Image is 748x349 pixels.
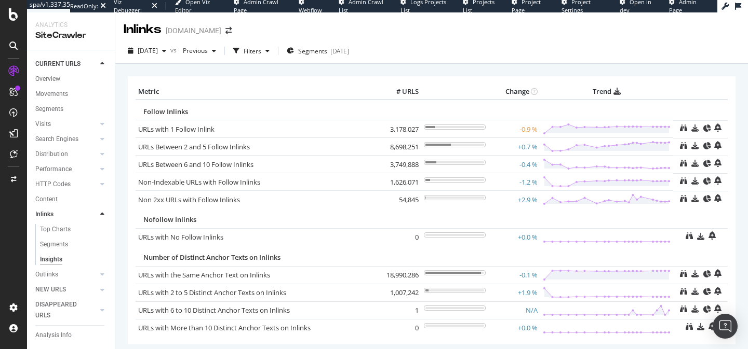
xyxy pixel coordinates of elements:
div: Outlinks [35,269,58,280]
div: bell-plus [714,194,722,202]
a: URLs with No Follow Inlinks [138,232,223,242]
div: Visits [35,119,51,130]
th: Trend [540,84,674,100]
td: +0.0 % [488,228,540,246]
div: Performance [35,164,72,175]
button: Segments[DATE] [283,43,353,59]
span: Webflow [299,6,322,14]
div: bell-plus [714,269,722,277]
div: [DATE] [330,47,349,55]
td: 3,178,027 [380,120,421,138]
span: Segments [298,47,327,55]
th: # URLS [380,84,421,100]
div: bell-plus [714,141,722,149]
td: -0.9 % [488,120,540,138]
a: URLs with the Same Anchor Text on Inlinks [138,270,270,280]
span: Follow Inlinks [143,107,188,116]
span: 2025 Sep. 7th [138,46,158,55]
td: -1.2 % [488,173,540,191]
div: bell-plus [714,123,722,132]
div: bell-plus [714,287,722,295]
div: Insights [40,254,62,265]
div: Distribution [35,149,68,160]
a: DISAPPEARED URLS [35,299,97,321]
span: vs [170,46,179,54]
a: Distribution [35,149,97,160]
div: bell-plus [709,322,716,330]
div: Analysis Info [35,330,72,341]
td: 3,749,888 [380,156,421,173]
a: URLs Between 2 and 5 Follow Inlinks [138,142,250,151]
span: Previous [179,46,208,55]
div: Segments [40,239,68,250]
button: [DATE] [124,43,170,59]
span: Number of Distinct Anchor Texts on Inlinks [143,253,280,262]
td: -0.1 % [488,266,540,284]
td: +0.0 % [488,319,540,337]
div: Top Charts [40,224,71,235]
a: URLs Between 6 and 10 Follow Inlinks [138,160,253,169]
a: Segments [40,239,108,250]
div: Analytics [35,21,106,30]
td: 1 [380,301,421,319]
a: URLs with 1 Follow Inlink [138,124,215,134]
div: Search Engines [35,134,78,145]
td: 1,007,242 [380,284,421,301]
div: Inlinks [35,209,54,220]
a: HTTP Codes [35,179,97,190]
a: Inlinks [35,209,97,220]
div: Filters [244,47,261,55]
div: Segments [35,104,63,115]
div: NEW URLS [35,284,66,295]
td: 54,845 [380,191,421,208]
td: +2.9 % [488,191,540,208]
div: Movements [35,89,68,100]
td: +0.7 % [488,138,540,156]
a: Content [35,194,108,205]
div: ReadOnly: [70,2,98,10]
div: DISAPPEARED URLS [35,299,88,321]
a: Search Engines [35,134,97,145]
a: Top Charts [40,224,108,235]
div: bell-plus [714,176,722,185]
td: 0 [380,228,421,246]
a: Overview [35,74,108,85]
a: Insights [40,254,108,265]
a: Outlinks [35,269,97,280]
a: Segments [35,104,108,115]
a: URLs with 6 to 10 Distinct Anchor Texts on Inlinks [138,305,290,315]
button: Previous [179,43,220,59]
td: N/A [488,301,540,319]
button: Filters [229,43,274,59]
div: [DOMAIN_NAME] [166,25,221,36]
div: bell-plus [709,231,716,240]
div: SiteCrawler [35,30,106,41]
div: HTTP Codes [35,179,71,190]
a: URLs with 2 to 5 Distinct Anchor Texts on Inlinks [138,288,286,297]
td: 8,698,251 [380,138,421,156]
div: bell-plus [714,304,722,313]
div: bell-plus [714,159,722,167]
div: Open Intercom Messenger [713,314,738,339]
div: CURRENT URLS [35,59,81,69]
a: CURRENT URLS [35,59,97,69]
a: Non-Indexable URLs with Follow Inlinks [138,177,260,187]
a: Performance [35,164,97,175]
td: +1.9 % [488,284,540,301]
td: -0.4 % [488,156,540,173]
td: 0 [380,319,421,337]
a: Movements [35,89,108,100]
div: Inlinks [124,21,162,38]
a: Visits [35,119,97,130]
th: Metric [136,84,380,100]
td: 1,626,071 [380,173,421,191]
a: URLs with More than 10 Distinct Anchor Texts on Inlinks [138,323,311,332]
div: Overview [35,74,60,85]
a: NEW URLS [35,284,97,295]
span: Nofollow Inlinks [143,215,196,224]
div: Content [35,194,58,205]
div: arrow-right-arrow-left [225,27,232,34]
th: Change [488,84,540,100]
a: Analysis Info [35,330,108,341]
td: 18,990,286 [380,266,421,284]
